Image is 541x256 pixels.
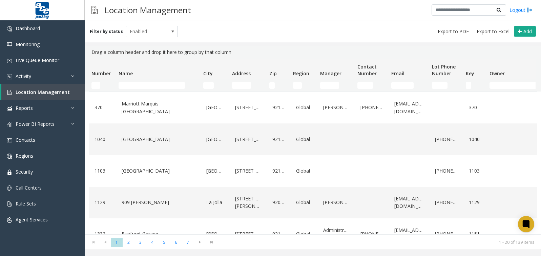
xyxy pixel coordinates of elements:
[126,26,167,37] span: Enabled
[205,197,225,208] a: La Jolla
[467,165,483,176] a: 1103
[16,89,70,95] span: Location Management
[269,70,277,77] span: Zip
[93,197,112,208] a: 1129
[355,79,389,92] td: Contact Number Filter
[16,57,59,63] span: Live Queue Monitor
[267,79,290,92] td: Zip Filter
[294,134,313,145] a: Global
[16,216,48,223] span: Agent Services
[134,238,146,247] span: Page 3
[222,239,534,245] kendo-pager-info: 1 - 20 of 139 items
[7,42,12,47] img: 'icon'
[7,26,12,32] img: 'icon'
[93,134,112,145] a: 1040
[467,134,483,145] a: 1040
[7,185,12,191] img: 'icon'
[320,70,341,77] span: Manager
[467,102,483,113] a: 370
[233,102,263,113] a: [STREET_ADDRESS]
[120,165,196,176] a: [GEOGRAPHIC_DATA]
[205,165,225,176] a: [GEOGRAPHIC_DATA]
[271,197,286,208] a: 92037
[432,82,448,89] input: Lot Phone Number Filter
[203,82,214,89] input: City Filter
[269,82,275,89] input: Zip Filter
[435,27,472,36] button: Export to PDF
[7,138,12,143] img: 'icon'
[463,79,487,92] td: Key Filter
[120,98,196,117] a: Marriott Marquis [GEOGRAPHIC_DATA]
[294,197,313,208] a: Global
[229,79,267,92] td: Address Filter
[467,229,483,239] a: 1151
[16,73,31,79] span: Activity
[120,197,196,208] a: 909 [PERSON_NAME]
[123,238,134,247] span: Page 2
[119,70,133,77] span: Name
[120,229,196,239] a: Bayfront Garage
[16,137,35,143] span: Contacts
[206,237,217,247] span: Go to the last page
[290,79,317,92] td: Region Filter
[93,229,112,239] a: 1332
[1,84,85,100] a: Location Management
[232,82,251,89] input: Address Filter
[357,82,373,89] input: Contact Number Filter
[294,165,313,176] a: Global
[477,28,509,35] span: Export to Excel
[509,6,533,14] a: Logout
[7,58,12,63] img: 'icon'
[321,225,351,243] a: Administrator [PERSON_NAME]
[89,46,537,59] div: Drag a column header and drop it here to group by that column
[271,134,286,145] a: 92101
[271,165,286,176] a: 92101
[294,229,313,239] a: Global
[527,6,533,14] img: logout
[7,74,12,79] img: 'icon'
[466,70,474,77] span: Key
[205,102,225,113] a: [GEOGRAPHIC_DATA]
[91,70,111,77] span: Number
[16,184,42,191] span: Call Centers
[16,105,33,111] span: Reports
[90,28,123,35] label: Filter by status
[433,134,459,145] a: [PHONE_NUMBER]
[89,79,116,92] td: Number Filter
[16,25,40,32] span: Dashboard
[321,102,351,113] a: [PERSON_NAME]
[293,82,302,89] input: Region Filter
[389,79,429,92] td: Email Filter
[119,82,185,89] input: Name Filter
[205,134,225,145] a: [GEOGRAPHIC_DATA]
[7,154,12,159] img: 'icon'
[320,82,339,89] input: Manager Filter
[93,165,112,176] a: 1103
[294,102,313,113] a: Global
[120,134,196,145] a: [GEOGRAPHIC_DATA]
[317,79,355,92] td: Manager Filter
[116,79,201,92] td: Name Filter
[91,82,100,89] input: Number Filter
[393,98,425,117] a: [EMAIL_ADDRESS][DOMAIN_NAME]
[523,28,532,35] span: Add
[432,63,456,77] span: Lot Phone Number
[438,28,469,35] span: Export to PDF
[16,121,55,127] span: Power BI Reports
[7,217,12,223] img: 'icon'
[466,82,471,89] input: Key Filter
[101,2,194,18] h3: Location Management
[93,102,112,113] a: 370
[158,238,170,247] span: Page 5
[194,237,206,247] span: Go to the next page
[207,239,216,245] span: Go to the last page
[233,193,263,212] a: [STREET_ADDRESS][PERSON_NAME]
[85,59,541,234] div: Data table
[359,102,384,113] a: [PHONE_NUMBER]
[357,63,377,77] span: Contact Number
[16,41,40,47] span: Monitoring
[490,82,539,89] input: Owner Filter
[321,197,351,208] a: [PERSON_NAME]
[205,229,225,239] a: [GEOGRAPHIC_DATA]
[146,238,158,247] span: Page 4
